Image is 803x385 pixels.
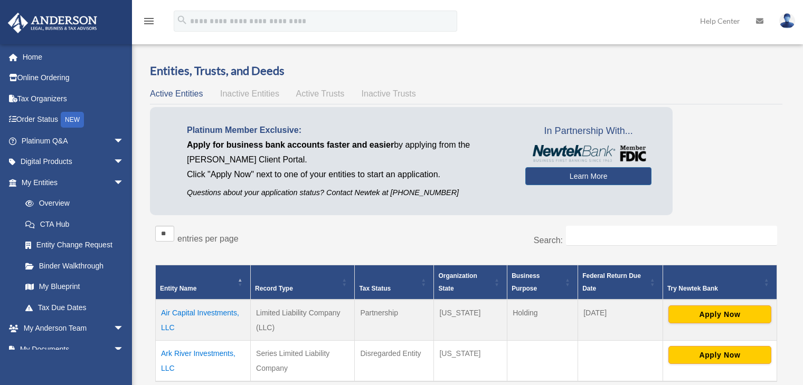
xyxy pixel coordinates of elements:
a: menu [143,18,155,27]
a: Binder Walkthrough [15,255,135,276]
th: Tax Status: Activate to sort [355,265,434,300]
td: Holding [507,300,578,341]
a: My Anderson Teamarrow_drop_down [7,318,140,339]
td: Ark River Investments, LLC [156,340,251,381]
span: Inactive Trusts [362,89,416,98]
a: My Blueprint [15,276,135,297]
label: entries per page [177,234,239,243]
td: [US_STATE] [434,300,507,341]
i: menu [143,15,155,27]
a: Digital Productsarrow_drop_down [7,151,140,172]
td: Disregarded Entity [355,340,434,381]
div: Try Newtek Bank [667,282,761,295]
span: Organization State [438,272,477,292]
span: Record Type [255,285,293,292]
span: arrow_drop_down [114,339,135,360]
h3: Entities, Trusts, and Deeds [150,63,782,79]
a: Learn More [525,167,651,185]
span: arrow_drop_down [114,318,135,340]
div: NEW [61,112,84,128]
th: Record Type: Activate to sort [251,265,355,300]
a: Online Ordering [7,68,140,89]
a: Platinum Q&Aarrow_drop_down [7,130,140,151]
img: User Pic [779,13,795,28]
span: Active Trusts [296,89,345,98]
span: Federal Return Due Date [582,272,641,292]
th: Try Newtek Bank : Activate to sort [663,265,777,300]
p: Click "Apply Now" next to one of your entities to start an application. [187,167,509,182]
a: CTA Hub [15,214,135,235]
span: arrow_drop_down [114,172,135,194]
a: Home [7,46,140,68]
button: Apply Now [668,305,771,323]
td: [US_STATE] [434,340,507,381]
i: search [176,14,188,26]
span: arrow_drop_down [114,151,135,173]
img: Anderson Advisors Platinum Portal [5,13,100,33]
a: Entity Change Request [15,235,135,256]
p: Questions about your application status? Contact Newtek at [PHONE_NUMBER] [187,186,509,199]
p: Platinum Member Exclusive: [187,123,509,138]
img: NewtekBankLogoSM.png [531,145,646,162]
span: Entity Name [160,285,196,292]
th: Federal Return Due Date: Activate to sort [578,265,663,300]
th: Business Purpose: Activate to sort [507,265,578,300]
span: Business Purpose [512,272,540,292]
td: Limited Liability Company (LLC) [251,300,355,341]
a: My Documentsarrow_drop_down [7,339,140,360]
span: arrow_drop_down [114,130,135,152]
span: Apply for business bank accounts faster and easier [187,140,394,149]
td: Air Capital Investments, LLC [156,300,251,341]
th: Organization State: Activate to sort [434,265,507,300]
td: Series Limited Liability Company [251,340,355,381]
a: My Entitiesarrow_drop_down [7,172,135,193]
span: In Partnership With... [525,123,651,140]
span: Inactive Entities [220,89,279,98]
span: Tax Status [359,285,391,292]
a: Overview [15,193,129,214]
td: Partnership [355,300,434,341]
button: Apply Now [668,346,771,364]
a: Order StatusNEW [7,109,140,131]
th: Entity Name: Activate to invert sorting [156,265,251,300]
span: Active Entities [150,89,203,98]
td: [DATE] [578,300,663,341]
a: Tax Due Dates [15,297,135,318]
a: Tax Organizers [7,88,140,109]
label: Search: [534,236,563,245]
p: by applying from the [PERSON_NAME] Client Portal. [187,138,509,167]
